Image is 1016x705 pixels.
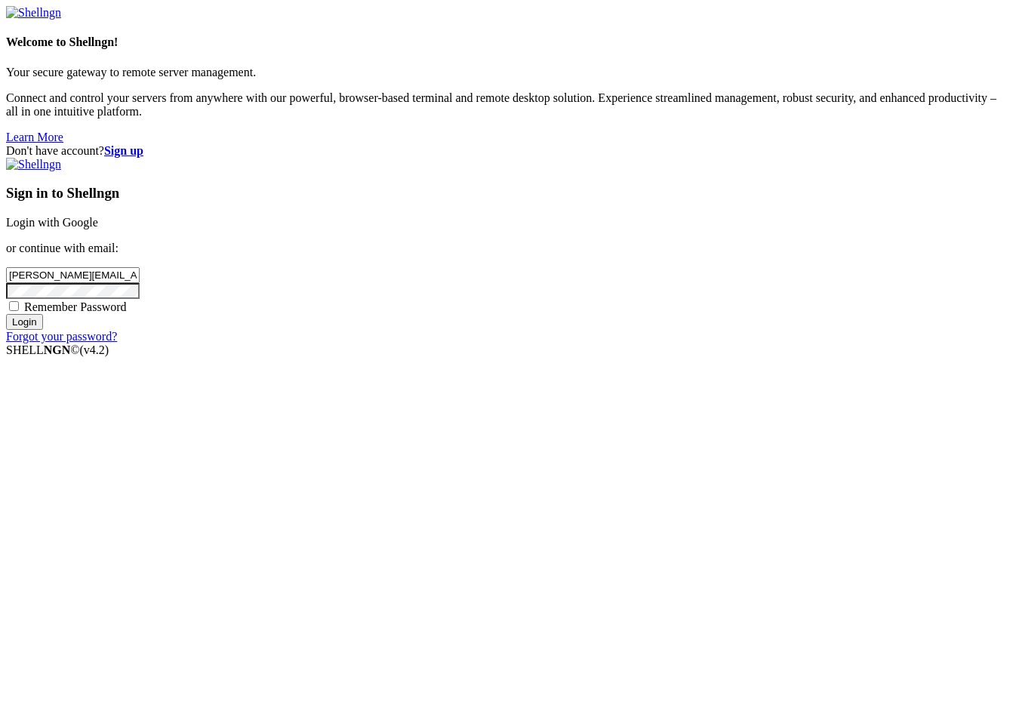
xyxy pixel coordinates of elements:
p: Your secure gateway to remote server management. [6,66,1010,79]
p: Connect and control your servers from anywhere with our powerful, browser-based terminal and remo... [6,91,1010,119]
span: SHELL © [6,343,109,356]
h4: Welcome to Shellngn! [6,35,1010,49]
a: Learn More [6,131,63,143]
img: Shellngn [6,158,61,171]
h3: Sign in to Shellngn [6,185,1010,202]
span: 4.2.0 [80,343,109,356]
p: or continue with email: [6,242,1010,255]
div: Don't have account? [6,144,1010,158]
span: Remember Password [24,300,127,313]
input: Login [6,314,43,330]
input: Email address [6,267,140,283]
a: Forgot your password? [6,330,117,343]
input: Remember Password [9,301,19,311]
img: Shellngn [6,6,61,20]
b: NGN [44,343,71,356]
a: Login with Google [6,216,98,229]
a: Sign up [104,144,143,157]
